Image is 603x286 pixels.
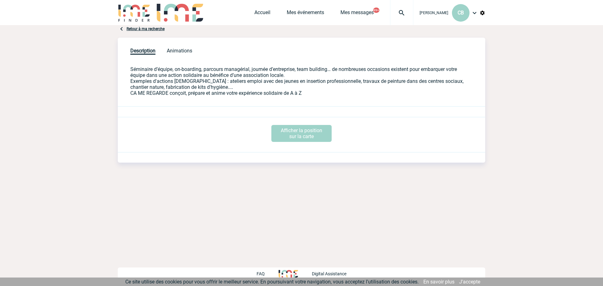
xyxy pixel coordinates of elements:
[257,271,265,276] p: FAQ
[118,4,150,22] img: IME-Finder
[459,279,480,285] a: J'accepte
[254,9,270,18] a: Accueil
[125,279,419,285] span: Ce site utilise des cookies pour vous offrir le meilleur service. En poursuivant votre navigation...
[130,48,155,55] span: Description
[130,66,473,96] p: Séminaire d’équipe, on-boarding, parcours managérial, journée d’entreprise, team building… de nom...
[257,270,279,276] a: FAQ
[312,271,346,276] p: Digital Assistance
[287,9,324,18] a: Mes événements
[271,125,332,142] p: Afficher la position sur la carte
[340,9,374,18] a: Mes messages
[458,10,464,16] span: CB
[420,11,448,15] span: [PERSON_NAME]
[423,279,454,285] a: En savoir plus
[167,48,192,54] span: Animations
[127,27,165,31] a: Retour à ma recherche
[373,8,379,13] button: 99+
[279,270,298,278] img: http://www.idealmeetingsevents.fr/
